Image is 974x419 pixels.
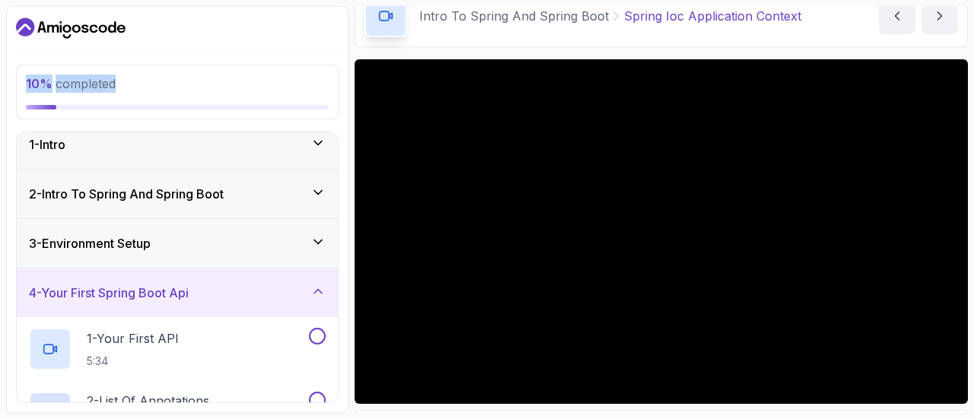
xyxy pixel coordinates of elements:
[29,185,224,203] h3: 2 - Intro To Spring And Spring Boot
[16,16,126,40] a: Dashboard
[355,59,968,404] iframe: 3 - Spring IoC Application Context
[29,284,189,302] h3: 4 - Your First Spring Boot Api
[87,329,179,348] p: 1 - Your First API
[87,354,179,369] p: 5:34
[29,234,151,252] h3: 3 - Environment Setup
[419,7,609,25] p: Intro To Spring And Spring Boot
[17,120,338,169] button: 1-Intro
[26,76,53,91] span: 10 %
[29,135,65,154] h3: 1 - Intro
[26,76,116,91] span: completed
[87,392,209,410] p: 2 - List of Annotations
[17,268,338,317] button: 4-Your First Spring Boot Api
[17,219,338,268] button: 3-Environment Setup
[17,170,338,218] button: 2-Intro To Spring And Spring Boot
[29,328,326,370] button: 1-Your First API5:34
[624,7,801,25] p: Spring Ioc Application Context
